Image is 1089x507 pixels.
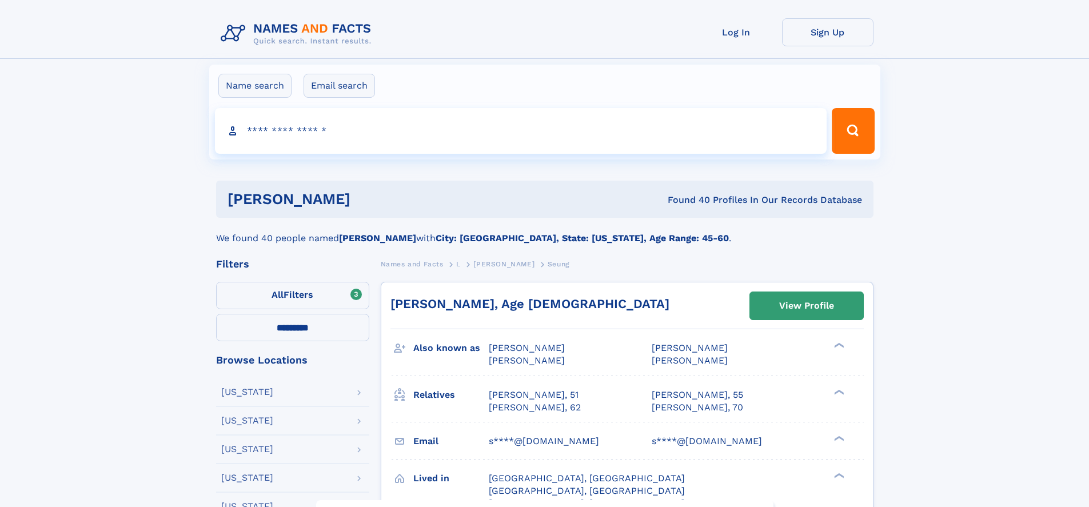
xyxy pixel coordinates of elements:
[216,355,369,365] div: Browse Locations
[832,108,874,154] button: Search Button
[489,342,565,353] span: [PERSON_NAME]
[221,473,273,482] div: [US_STATE]
[456,257,461,271] a: L
[216,259,369,269] div: Filters
[272,289,284,300] span: All
[413,338,489,358] h3: Also known as
[489,473,685,484] span: [GEOGRAPHIC_DATA], [GEOGRAPHIC_DATA]
[221,416,273,425] div: [US_STATE]
[413,469,489,488] h3: Lived in
[652,355,728,366] span: [PERSON_NAME]
[652,342,728,353] span: [PERSON_NAME]
[304,74,375,98] label: Email search
[489,389,579,401] a: [PERSON_NAME], 51
[221,445,273,454] div: [US_STATE]
[228,192,509,206] h1: [PERSON_NAME]
[489,485,685,496] span: [GEOGRAPHIC_DATA], [GEOGRAPHIC_DATA]
[509,194,862,206] div: Found 40 Profiles In Our Records Database
[218,74,292,98] label: Name search
[381,257,444,271] a: Names and Facts
[339,233,416,243] b: [PERSON_NAME]
[652,389,743,401] a: [PERSON_NAME], 55
[489,355,565,366] span: [PERSON_NAME]
[652,401,743,414] a: [PERSON_NAME], 70
[548,260,569,268] span: Seung
[750,292,863,320] a: View Profile
[489,401,581,414] a: [PERSON_NAME], 62
[473,260,534,268] span: [PERSON_NAME]
[390,297,669,311] a: [PERSON_NAME], Age [DEMOGRAPHIC_DATA]
[216,18,381,49] img: Logo Names and Facts
[831,472,845,479] div: ❯
[473,257,534,271] a: [PERSON_NAME]
[216,282,369,309] label: Filters
[831,434,845,442] div: ❯
[782,18,873,46] a: Sign Up
[779,293,834,319] div: View Profile
[456,260,461,268] span: L
[221,388,273,397] div: [US_STATE]
[216,218,873,245] div: We found 40 people named with .
[831,342,845,349] div: ❯
[436,233,729,243] b: City: [GEOGRAPHIC_DATA], State: [US_STATE], Age Range: 45-60
[413,385,489,405] h3: Relatives
[831,388,845,396] div: ❯
[215,108,827,154] input: search input
[413,432,489,451] h3: Email
[691,18,782,46] a: Log In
